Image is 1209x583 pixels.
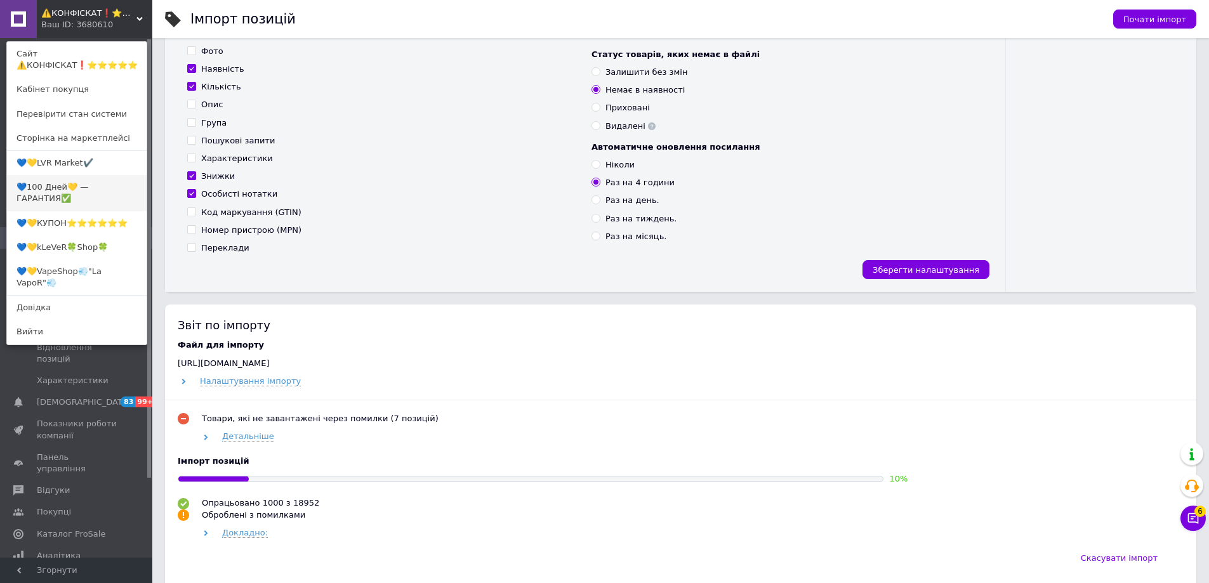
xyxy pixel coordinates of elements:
[605,121,656,132] div: Видалені
[178,358,270,368] span: [URL][DOMAIN_NAME]
[7,126,147,150] a: Сторінка на маркетплейсі
[37,452,117,475] span: Панель управління
[605,102,650,114] div: Приховані
[201,99,223,110] div: Опис
[7,151,147,175] a: 💙💛LVR Market✔️
[201,63,244,75] div: Наявність
[201,188,277,200] div: Особисті нотатки
[605,231,666,242] div: Раз на місяць.
[605,84,685,96] div: Немає в наявності
[41,8,136,19] span: ⚠️КОНФІСКАТ❗⭐️⭐️⭐️⭐️⭐️
[178,339,1184,351] div: Файл для імпорту
[178,317,1184,333] div: Звіт по імпорту
[1113,10,1196,29] button: Почати імпорт
[201,46,223,57] div: Фото
[7,259,147,295] a: 💙💛VapeShop💨"La VapoR"💨
[201,207,301,218] div: Код маркування (GTIN)
[135,396,156,407] span: 99+
[202,509,305,521] div: Оброблені з помилками
[591,141,983,153] div: Автоматичне оновлення посилання
[37,550,81,561] span: Аналітика
[873,265,979,275] span: Зберегти налаштування
[605,195,659,206] div: Раз на день.
[862,260,989,279] button: Зберегти налаштування
[37,396,131,408] span: [DEMOGRAPHIC_DATA]
[121,396,135,407] span: 83
[7,296,147,320] a: Довідка
[37,506,71,518] span: Покупці
[200,376,301,386] span: Налаштування імпорту
[7,235,147,259] a: 💙💛kLeVeR🍀Shop🍀
[605,159,635,171] div: Ніколи
[7,320,147,344] a: Вийти
[1180,506,1206,531] button: Чат з покупцем6
[37,418,117,441] span: Показники роботи компанії
[37,342,117,365] span: Відновлення позицій
[1081,553,1158,563] span: Скасувати імпорт
[890,473,908,485] div: 10 %
[7,175,147,211] a: 💙100 Дней💛 — ГАРАНТИЯ✅
[190,11,296,27] h1: Імпорт позицій
[7,102,147,126] a: Перевірити стан системи
[202,497,319,509] div: Опрацьовано 1000 з 18952
[201,135,275,147] div: Пошукові запити
[37,485,70,496] span: Відгуки
[605,67,687,78] div: Залишити без змін
[201,81,241,93] div: Кількість
[201,153,273,164] div: Характеристики
[222,528,268,538] span: Докладно:
[41,19,95,30] div: Ваш ID: 3680610
[201,117,227,129] div: Група
[1123,15,1186,24] span: Почати імпорт
[37,375,109,386] span: Характеристики
[201,225,301,236] div: Номер пристрою (MPN)
[1067,545,1171,570] button: Скасувати імпорт
[178,455,1184,467] div: Імпорт позицій
[7,77,147,102] a: Кабінет покупця
[222,431,274,442] span: Детальніше
[37,528,105,540] span: Каталог ProSale
[605,213,677,225] div: Раз на тиждень.
[201,242,249,254] div: Переклади
[605,177,675,188] div: Раз на 4 години
[1194,506,1206,517] span: 6
[201,171,235,182] div: Знижки
[591,49,983,60] div: Статус товарів, яких немає в файлі
[7,42,147,77] a: Сайт ⚠️КОНФІСКАТ❗⭐️⭐️⭐️⭐️⭐️
[202,413,439,424] div: Товари, які не завантажені через помилки (7 позицій)
[7,211,147,235] a: 💙💛КУПОН⭐️⭐️⭐️⭐️⭐️⭐️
